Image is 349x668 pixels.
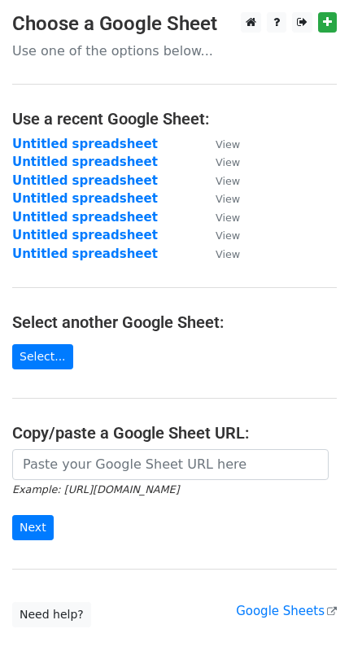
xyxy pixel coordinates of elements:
[12,344,73,369] a: Select...
[12,449,329,480] input: Paste your Google Sheet URL here
[12,228,158,242] a: Untitled spreadsheet
[216,175,240,187] small: View
[216,212,240,224] small: View
[12,247,158,261] a: Untitled spreadsheet
[216,193,240,205] small: View
[199,173,240,188] a: View
[199,137,240,151] a: View
[12,109,337,129] h4: Use a recent Google Sheet:
[199,191,240,206] a: View
[12,423,337,443] h4: Copy/paste a Google Sheet URL:
[12,137,158,151] a: Untitled spreadsheet
[216,229,240,242] small: View
[216,138,240,151] small: View
[216,156,240,168] small: View
[216,248,240,260] small: View
[199,247,240,261] a: View
[12,155,158,169] a: Untitled spreadsheet
[12,12,337,36] h3: Choose a Google Sheet
[12,312,337,332] h4: Select another Google Sheet:
[12,602,91,627] a: Need help?
[199,210,240,225] a: View
[12,42,337,59] p: Use one of the options below...
[236,604,337,618] a: Google Sheets
[12,210,158,225] a: Untitled spreadsheet
[199,228,240,242] a: View
[12,483,179,496] small: Example: [URL][DOMAIN_NAME]
[12,191,158,206] a: Untitled spreadsheet
[199,155,240,169] a: View
[12,515,54,540] input: Next
[12,173,158,188] a: Untitled spreadsheet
